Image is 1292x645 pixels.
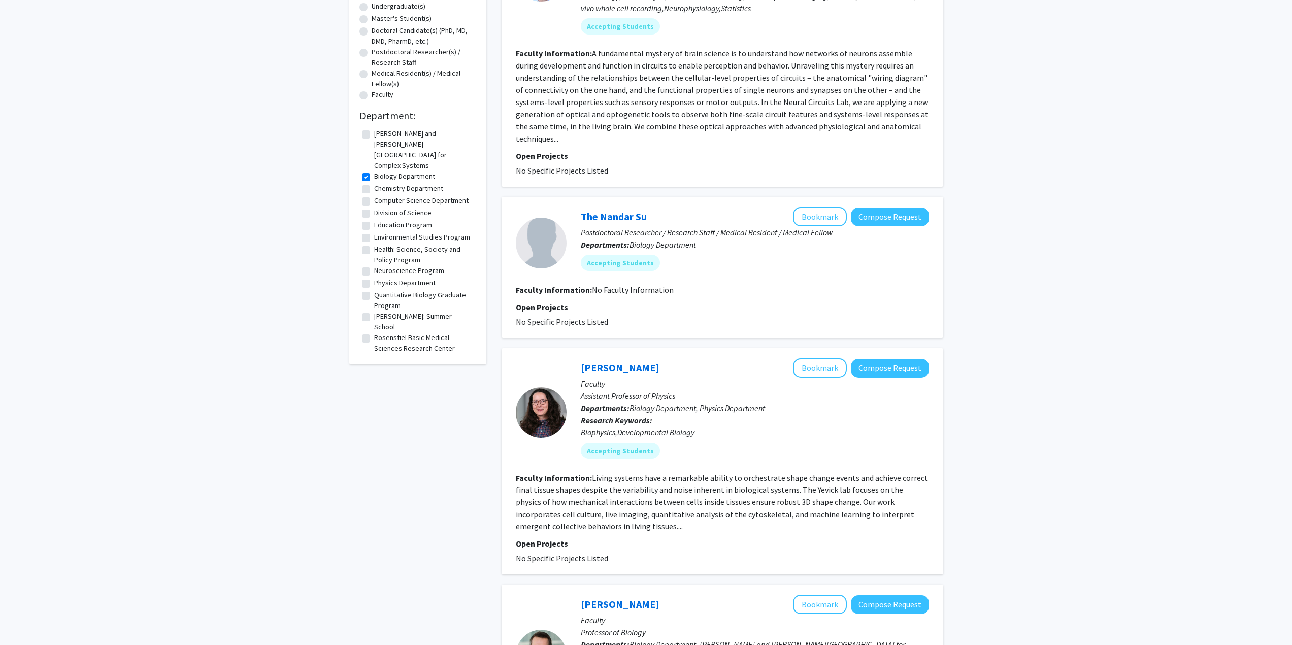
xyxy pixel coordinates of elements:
[8,599,43,637] iframe: Chat
[581,626,929,638] p: Professor of Biology
[516,165,608,176] span: No Specific Projects Listed
[374,232,470,243] label: Environmental Studies Program
[516,317,608,327] span: No Specific Projects Listed
[374,128,474,171] label: [PERSON_NAME] and [PERSON_NAME][GEOGRAPHIC_DATA] for Complex Systems
[581,614,929,626] p: Faculty
[581,403,630,413] b: Departments:
[516,537,929,550] p: Open Projects
[793,358,847,378] button: Add Hannah Yevick to Bookmarks
[372,25,476,47] label: Doctoral Candidate(s) (PhD, MD, DMD, PharmD, etc.)
[630,403,765,413] span: Biology Department, Physics Department
[374,290,474,311] label: Quantitative Biology Graduate Program
[592,285,674,295] span: No Faculty Information
[581,390,929,402] p: Assistant Professor of Physics
[793,207,847,226] button: Add The Nandar Su to Bookmarks
[516,472,592,483] b: Faculty Information:
[581,415,652,425] b: Research Keywords:
[516,48,929,144] fg-read-more: A fundamental mystery of brain science is to understand how networks of neurons assemble during d...
[851,595,929,614] button: Compose Request to Paul Miller
[581,443,660,459] mat-chip: Accepting Students
[851,359,929,378] button: Compose Request to Hannah Yevick
[581,378,929,390] p: Faculty
[359,110,476,122] h2: Department:
[581,210,647,223] a: The Nandar Su
[581,598,659,610] a: [PERSON_NAME]
[372,1,425,12] label: Undergraduate(s)
[851,208,929,226] button: Compose Request to The Nandar Su
[793,595,847,614] button: Add Paul Miller to Bookmarks
[516,285,592,295] b: Faculty Information:
[374,278,436,288] label: Physics Department
[581,255,660,271] mat-chip: Accepting Students
[516,301,929,313] p: Open Projects
[581,226,929,239] p: Postdoctoral Researcher / Research Staff / Medical Resident / Medical Fellow
[374,220,432,230] label: Education Program
[581,240,630,250] b: Departments:
[374,332,474,354] label: Rosenstiel Basic Medical Sciences Research Center
[374,311,474,332] label: [PERSON_NAME]: Summer School
[374,208,432,218] label: Division of Science
[374,183,443,194] label: Chemistry Department
[374,265,444,276] label: Neuroscience Program
[372,47,476,68] label: Postdoctoral Researcher(s) / Research Staff
[374,244,474,265] label: Health: Science, Society and Policy Program
[516,48,592,58] b: Faculty Information:
[372,13,432,24] label: Master's Student(s)
[372,68,476,89] label: Medical Resident(s) / Medical Fellow(s)
[581,426,929,438] div: Biophysics,Developmental Biology
[516,150,929,162] p: Open Projects
[516,553,608,563] span: No Specific Projects Listed
[581,361,659,374] a: [PERSON_NAME]
[374,195,469,206] label: Computer Science Department
[372,89,393,100] label: Faculty
[374,171,435,182] label: Biology Department
[374,354,474,375] label: School of Science, Engineering, and Technology
[516,472,928,531] fg-read-more: Living systems have a remarkable ability to orchestrate shape change events and achieve correct f...
[630,240,696,250] span: Biology Department
[581,18,660,35] mat-chip: Accepting Students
